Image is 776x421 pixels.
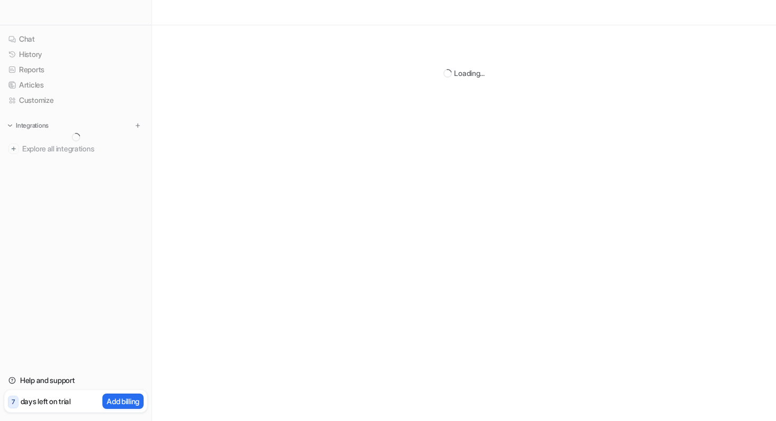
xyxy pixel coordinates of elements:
p: Add billing [107,396,139,407]
a: Articles [4,78,147,92]
img: explore all integrations [8,143,19,154]
p: Integrations [16,121,49,130]
a: Reports [4,62,147,77]
a: Chat [4,32,147,46]
button: Integrations [4,120,52,131]
p: days left on trial [21,396,71,407]
img: menu_add.svg [134,122,141,129]
a: History [4,47,147,62]
p: 7 [12,397,15,407]
span: Explore all integrations [22,140,143,157]
div: Loading... [454,68,484,79]
a: Customize [4,93,147,108]
a: Help and support [4,373,147,388]
a: Explore all integrations [4,141,147,156]
button: Add billing [102,394,144,409]
img: expand menu [6,122,14,129]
